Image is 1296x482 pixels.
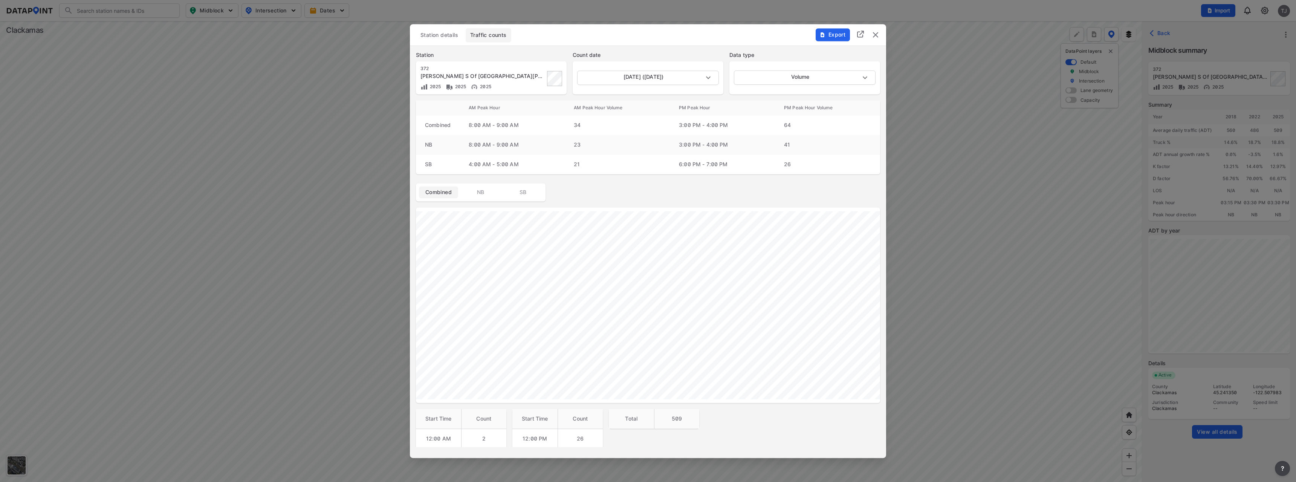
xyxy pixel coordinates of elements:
span: 2025 [453,84,466,89]
td: 8:00 AM - 9:00 AM [460,135,565,155]
div: Volume [734,70,876,85]
span: 2025 [428,84,441,89]
span: NB [466,188,496,196]
td: 6:00 PM - 7:00 PM [670,155,775,174]
th: AM Peak Hour Volume [565,100,670,115]
img: close.efbf2170.svg [871,30,880,39]
button: more [1275,461,1290,476]
td: 3:00 PM - 4:00 PM [670,115,775,135]
th: AM Peak Hour [460,100,565,115]
span: SB [508,188,538,196]
td: 26 [558,428,603,448]
td: 34 [565,115,670,135]
span: Combined [423,188,454,196]
img: File%20-%20Download.70cf71cd.svg [819,32,825,38]
td: 64 [775,115,880,135]
td: 26 [775,155,880,174]
td: 12:00 PM [512,428,558,448]
div: 372 [420,66,545,72]
label: Count date [573,51,723,59]
div: basic tabs example [416,28,880,42]
img: Vehicle speed [471,83,478,90]
td: NB [416,135,460,155]
td: 23 [565,135,670,155]
div: Larkin Rd S Of Loma Linda [420,72,545,80]
td: 2 [461,428,506,448]
span: Traffic counts [470,31,507,39]
span: ? [1279,464,1285,473]
label: Data type [729,51,880,59]
img: Volume count [420,83,428,90]
th: Start Time [512,409,558,429]
td: 4:00 AM - 5:00 AM [460,155,565,174]
div: [DATE] ([DATE]) [577,70,719,85]
img: Vehicle class [446,83,453,90]
button: Export [816,28,850,41]
th: PM Peak Hour Volume [775,100,880,115]
td: 8:00 AM - 9:00 AM [460,115,565,135]
td: SB [416,155,460,174]
th: Count [461,409,506,429]
button: delete [871,30,880,39]
td: Combined [416,115,460,135]
th: 509 [654,409,699,428]
td: 12:00 AM [416,428,461,448]
label: Station [416,51,567,59]
th: Start Time [416,409,461,429]
td: 21 [565,155,670,174]
span: Station details [420,31,458,39]
img: full_screen.b7bf9a36.svg [856,30,865,39]
span: Export [820,31,845,38]
th: PM Peak Hour [670,100,775,115]
th: Count [558,409,603,429]
span: 2025 [478,84,491,89]
table: customized table [609,409,699,428]
div: basic tabs example [419,186,543,198]
td: 3:00 PM - 4:00 PM [670,135,775,155]
td: 41 [775,135,880,155]
th: Total [609,409,654,428]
